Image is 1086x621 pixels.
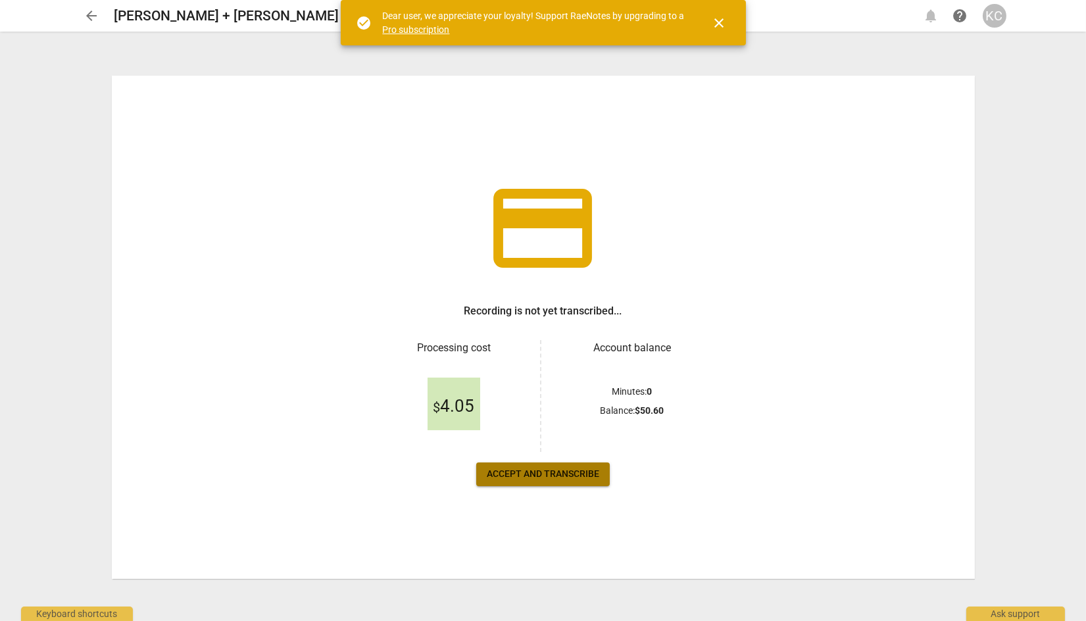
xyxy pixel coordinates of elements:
span: 4.05 [433,397,475,416]
p: Minutes : [612,385,653,399]
h2: [PERSON_NAME] + [PERSON_NAME] ([DATE]) - MTHS Mentoring Class [114,8,548,24]
b: $ 50.60 [635,405,664,416]
p: Balance : [601,404,664,418]
h3: Recording is not yet transcribed... [464,303,622,319]
span: $ [433,399,441,415]
span: check_circle [357,15,372,31]
span: credit_card [484,169,603,287]
button: KC [983,4,1006,28]
b: 0 [647,386,653,397]
span: close [712,15,728,31]
div: Keyboard shortcuts [21,607,133,621]
h3: Account balance [557,340,708,356]
button: Close [704,7,735,39]
button: Accept and transcribe [476,462,610,486]
h3: Processing cost [379,340,530,356]
span: help [952,8,968,24]
div: Ask support [966,607,1065,621]
a: Help [949,4,972,28]
span: arrow_back [84,8,100,24]
span: Accept and transcribe [487,468,599,481]
a: Pro subscription [383,24,450,35]
div: Dear user, we appreciate your loyalty! Support RaeNotes by upgrading to a [383,9,688,36]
